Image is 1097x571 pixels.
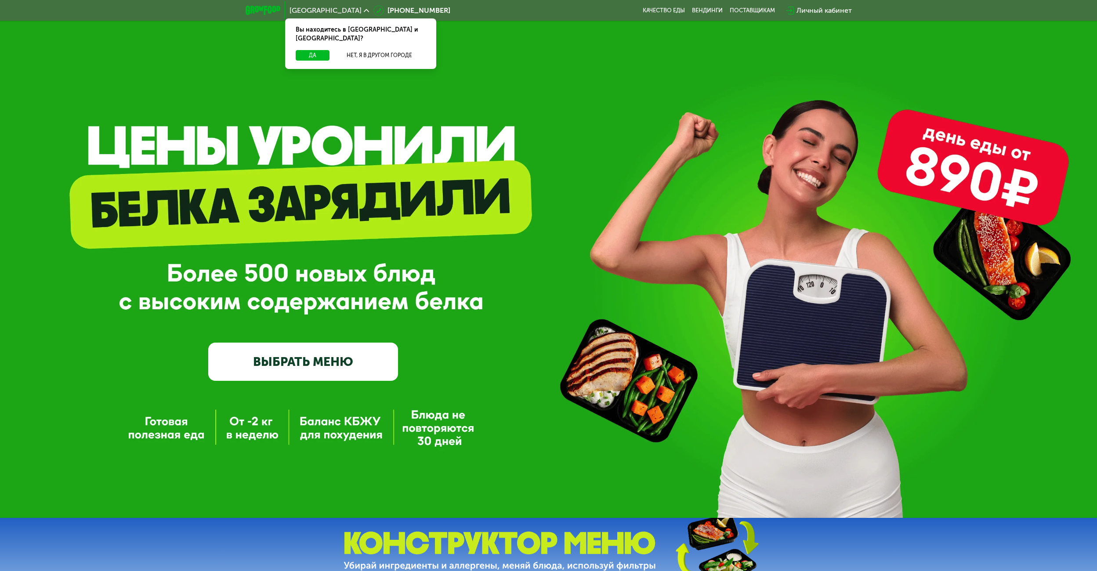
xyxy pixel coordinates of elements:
span: [GEOGRAPHIC_DATA] [290,7,362,14]
a: [PHONE_NUMBER] [373,5,450,16]
div: Вы находитесь в [GEOGRAPHIC_DATA] и [GEOGRAPHIC_DATA]? [285,18,436,50]
a: Качество еды [643,7,685,14]
div: Личный кабинет [797,5,852,16]
button: Нет, я в другом городе [333,50,426,61]
div: поставщикам [730,7,775,14]
a: Вендинги [692,7,723,14]
a: ВЫБРАТЬ МЕНЮ [208,343,398,381]
button: Да [296,50,329,61]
